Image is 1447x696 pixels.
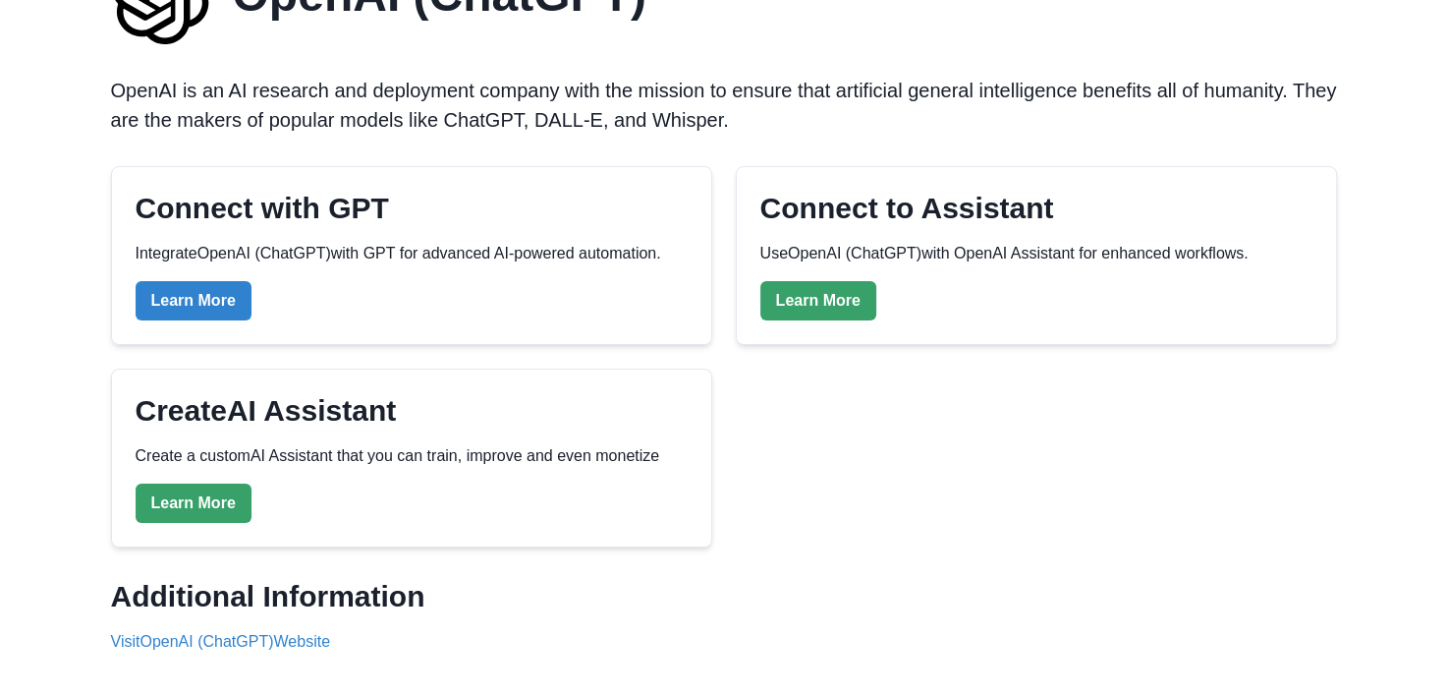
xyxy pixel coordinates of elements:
p: Create a custom AI Assistant that you can train, improve and even monetize [136,444,660,468]
p: Integrate OpenAI (ChatGPT) with GPT for advanced AI-powered automation. [136,242,661,265]
a: Learn More [760,281,876,320]
p: Use OpenAI (ChatGPT) with OpenAI Assistant for enhanced workflows. [760,242,1249,265]
a: Learn More [136,484,251,523]
a: Learn More [136,281,251,320]
h2: Connect to Assistant [760,191,1054,226]
h2: Additional Information [111,579,1337,614]
h2: Connect with GPT [136,191,389,226]
h2: Create AI Assistant [136,393,397,429]
a: Visit OpenAI (ChatGPT) Website [111,633,331,650]
p: OpenAI is an AI research and deployment company with the mission to ensure that artificial genera... [111,76,1337,135]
